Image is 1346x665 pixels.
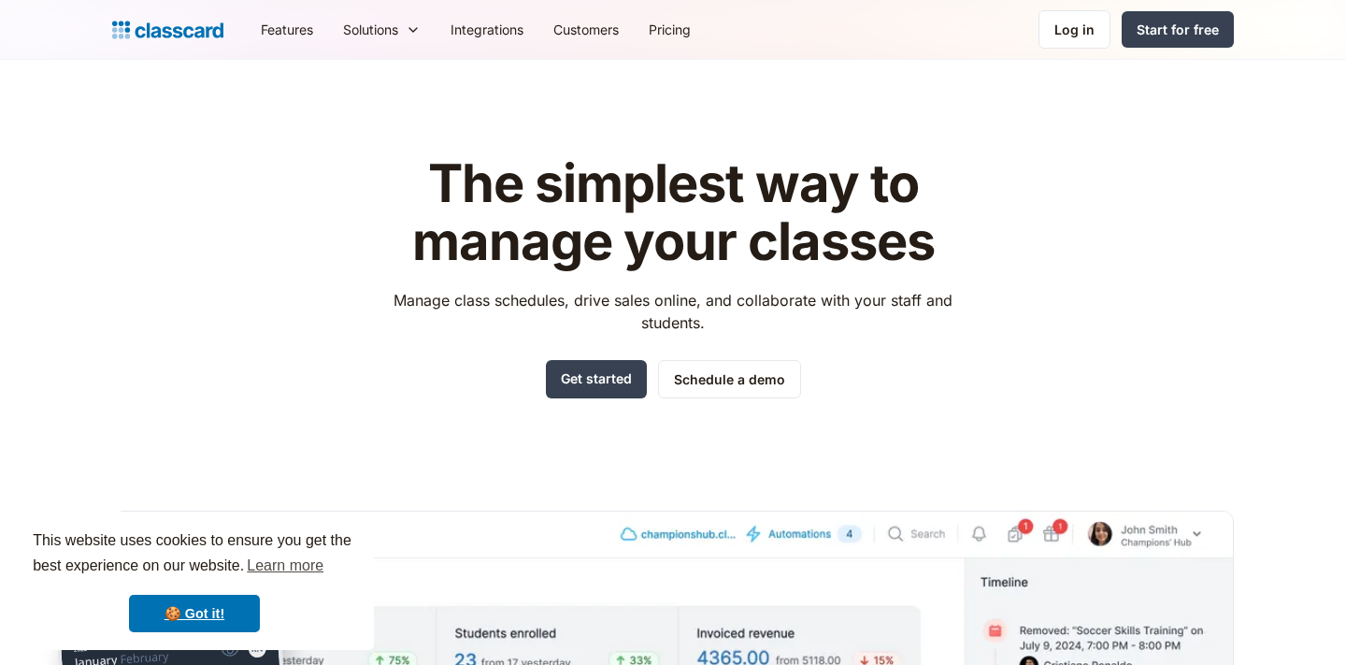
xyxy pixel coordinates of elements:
a: Features [246,8,328,51]
a: Get started [546,360,647,398]
a: dismiss cookie message [129,595,260,632]
a: learn more about cookies [244,552,326,580]
p: Manage class schedules, drive sales online, and collaborate with your staff and students. [377,289,970,334]
div: cookieconsent [15,512,374,650]
a: Log in [1038,10,1110,49]
div: Solutions [343,20,398,39]
a: Customers [538,8,634,51]
h1: The simplest way to manage your classes [377,155,970,270]
div: Start for free [1137,20,1219,39]
a: Start for free [1122,11,1234,48]
a: Schedule a demo [658,360,801,398]
div: Solutions [328,8,436,51]
div: Log in [1054,20,1095,39]
a: Integrations [436,8,538,51]
a: home [112,17,223,43]
a: Pricing [634,8,706,51]
span: This website uses cookies to ensure you get the best experience on our website. [33,529,356,580]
